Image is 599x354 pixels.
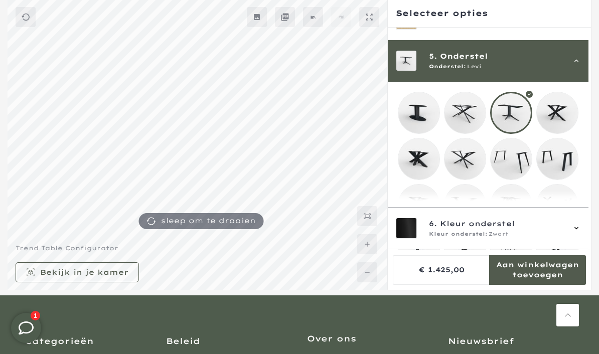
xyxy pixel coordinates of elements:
[1,303,51,353] iframe: toggle-frame
[25,335,151,346] h3: Categorieën
[166,335,292,346] h3: Beleid
[307,333,433,344] h3: Over ons
[448,335,574,346] h3: Nieuwsbrief
[556,304,579,326] a: Terug naar boven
